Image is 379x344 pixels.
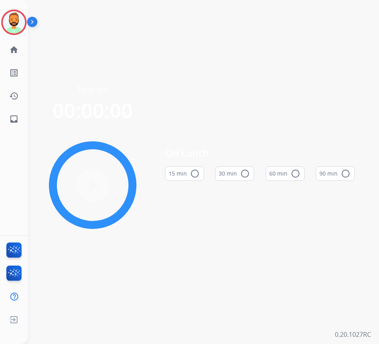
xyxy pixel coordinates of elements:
[165,166,204,181] button: 15 min
[9,114,19,124] mat-icon: inbox
[9,45,19,55] mat-icon: home
[190,169,200,178] mat-icon: radio_button_unchecked
[9,68,19,78] mat-icon: list_alt
[240,169,250,178] mat-icon: radio_button_unchecked
[3,11,25,33] img: avatar
[76,84,109,96] span: Time left
[215,166,254,181] button: 30 min
[9,91,19,101] mat-icon: history
[165,146,355,160] span: On Lunch
[335,330,371,339] p: 0.20.1027RC
[52,97,133,124] span: 00:00:00
[291,169,300,178] mat-icon: radio_button_unchecked
[266,166,305,181] button: 60 min
[341,169,350,178] mat-icon: radio_button_unchecked
[316,166,355,181] button: 90 min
